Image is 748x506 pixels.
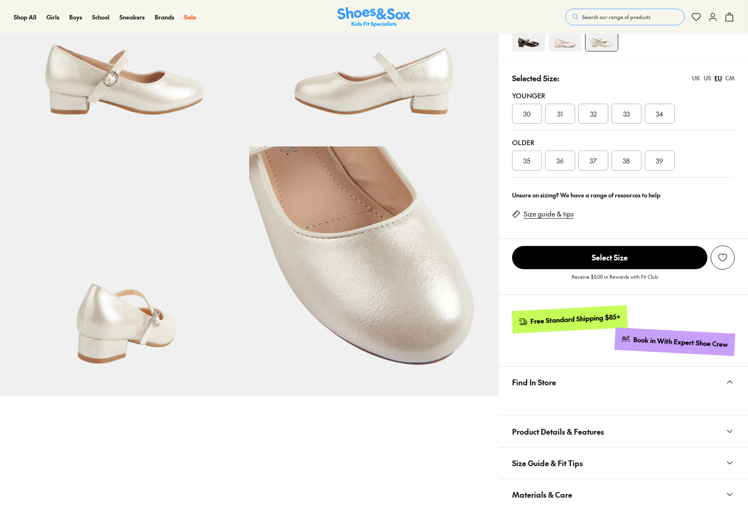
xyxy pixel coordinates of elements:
img: SNS_Logo_Responsive.svg [338,7,410,27]
span: Product Details & Features [512,419,604,444]
span: Select Size [512,246,707,269]
button: Select Size [512,246,707,270]
a: Sneakers [119,13,145,22]
img: 7-502703_1 [249,146,498,396]
span: 36 [556,156,563,165]
a: Shoes & Sox [338,7,410,27]
span: 31 [557,109,563,119]
span: 34 [656,109,663,119]
p: Receive $5.00 in Rewards with Fit Club [572,273,658,288]
div: Older [512,137,735,147]
a: Book in With Expert Shoe Crew [614,327,735,356]
span: 35 [523,156,530,165]
img: 4-502700_1 [585,19,618,51]
button: Find In Store [499,367,748,398]
span: Search our range of products [582,13,651,21]
span: 38 [623,156,630,165]
div: EU [714,74,722,83]
img: 4-502704_1 [512,18,545,51]
button: Product Details & Features [499,416,748,447]
a: Shop All [14,13,36,22]
a: Free Standard Shipping $85+ [511,305,627,333]
span: 39 [656,156,663,165]
span: 33 [623,109,630,119]
div: US [704,74,711,83]
div: Book in With Expert Shoe Crew [633,335,729,349]
a: Size guide & tips [524,209,574,219]
a: Sale [184,13,196,22]
span: Sneakers [119,13,145,21]
span: Size Guide & Fit Tips [512,451,583,475]
button: Search our range of products [565,9,685,25]
div: Younger [512,90,735,100]
span: Boys [69,13,82,21]
a: Boys [69,13,82,22]
a: Brands [155,13,174,22]
div: Free Standard Shipping $85+ [530,312,621,326]
div: UK [692,74,700,83]
span: Brands [155,13,174,21]
span: Shop All [14,13,36,21]
a: Girls [46,13,59,22]
img: 4-554504_1 [549,18,582,51]
span: Girls [46,13,59,21]
button: Add to Wishlist [711,246,735,270]
iframe: Find in Store [512,398,735,406]
span: 32 [590,109,597,119]
span: 37 [590,156,597,165]
span: School [92,13,109,21]
span: Sale [184,13,196,21]
div: CM [725,74,735,83]
span: Find In Store [512,370,556,394]
div: Unsure on sizing? We have a range of resources to help [512,191,735,199]
span: 30 [523,109,531,119]
p: Selected Size: [512,73,559,84]
button: Size Guide & Fit Tips [499,448,748,479]
a: School [92,13,109,22]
